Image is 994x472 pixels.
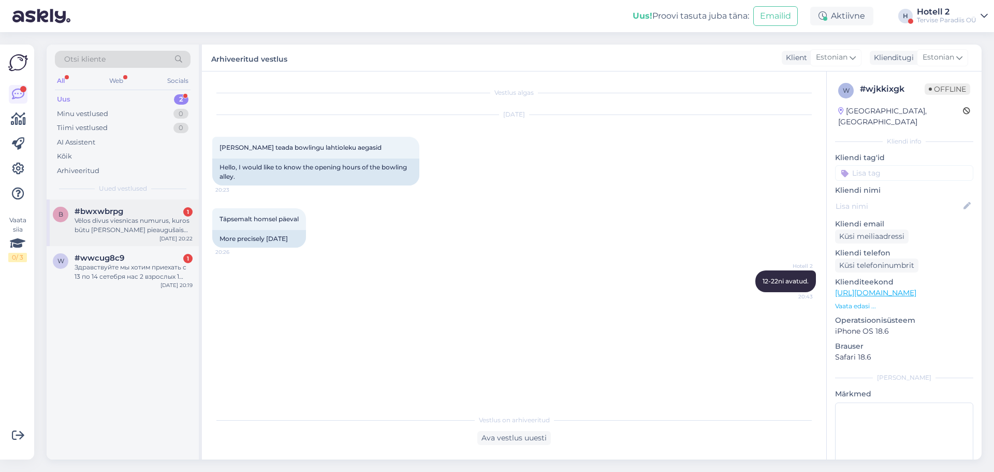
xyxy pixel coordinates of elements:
div: [DATE] [212,110,816,119]
div: Tervise Paradiis OÜ [917,16,976,24]
div: Socials [165,74,191,88]
input: Lisa nimi [836,201,961,212]
div: 0 [173,123,188,133]
div: 0 / 3 [8,253,27,262]
div: More precisely [DATE] [212,230,306,248]
span: 12-22ni avatud. [763,277,809,285]
button: Emailid [753,6,798,26]
p: Brauser [835,341,973,352]
a: [URL][DOMAIN_NAME] [835,288,916,297]
div: [DATE] 20:19 [160,281,193,289]
div: Küsi telefoninumbrit [835,259,918,273]
div: Vestlus algas [212,88,816,97]
p: Märkmed [835,389,973,399]
div: Uus [57,94,70,105]
span: w [843,87,850,94]
span: #bwxwbrpg [75,207,123,216]
input: Lisa tag [835,165,973,181]
p: iPhone OS 18.6 [835,326,973,337]
p: Kliendi nimi [835,185,973,196]
p: Kliendi telefon [835,248,973,259]
span: Täpsemalt homsel päeval [220,215,299,223]
span: Estonian [923,52,954,63]
div: Klienditugi [870,52,914,63]
span: Estonian [816,52,847,63]
span: 20:23 [215,186,254,194]
div: 0 [173,109,188,119]
img: Askly Logo [8,53,28,73]
span: Hotell 2 [774,262,813,270]
div: # wjkkixgk [860,83,925,95]
div: All [55,74,67,88]
b: Uus! [633,11,652,21]
div: Proovi tasuta juba täna: [633,10,749,22]
div: Kliendi info [835,137,973,146]
div: Vaata siia [8,216,27,262]
div: Tiimi vestlused [57,123,108,133]
p: Vaata edasi ... [835,302,973,311]
span: #wwcug8c9 [75,253,124,263]
div: Kõik [57,151,72,162]
span: w [57,257,64,265]
span: 20:43 [774,293,813,301]
span: Vestlus on arhiveeritud [479,416,550,425]
div: Küsi meiliaadressi [835,230,909,244]
span: [PERSON_NAME] teada bowlingu lahtioleku aegasid [220,144,382,151]
div: [DATE] 20:22 [159,235,193,242]
div: Arhiveeritud [57,166,99,176]
span: 20:26 [215,248,254,256]
span: Otsi kliente [64,54,106,65]
div: 2 [174,94,188,105]
span: Offline [925,83,970,95]
span: Uued vestlused [99,184,147,193]
div: Minu vestlused [57,109,108,119]
p: Kliendi email [835,219,973,230]
div: Hotell 2 [917,8,976,16]
a: Hotell 2Tervise Paradiis OÜ [917,8,988,24]
div: H [898,9,913,23]
div: Klient [782,52,807,63]
div: [PERSON_NAME] [835,373,973,382]
p: Kliendi tag'id [835,152,973,163]
div: Vēlos divus viesnīcas numurus, kuros būtu [PERSON_NAME] pieaugušais un [PERSON_NAME] [PERSON_NAME] [75,216,193,235]
p: Safari 18.6 [835,352,973,363]
span: b [59,210,63,218]
div: AI Assistent [57,137,95,148]
div: Ava vestlus uuesti [477,431,551,445]
label: Arhiveeritud vestlus [211,51,287,65]
div: Aktiivne [810,7,873,25]
div: Hello, I would like to know the opening hours of the bowling alley. [212,159,419,185]
div: Здравствуйте мы хотим приехать с 13 по 14 сетебря нас 2 взрослых 1 ребёнок 2 года второй 5 лет чт... [75,263,193,281]
div: 1 [183,254,193,263]
div: Web [107,74,125,88]
p: Operatsioonisüsteem [835,315,973,326]
p: Klienditeekond [835,277,973,288]
div: 1 [183,207,193,217]
div: [GEOGRAPHIC_DATA], [GEOGRAPHIC_DATA] [838,106,963,127]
